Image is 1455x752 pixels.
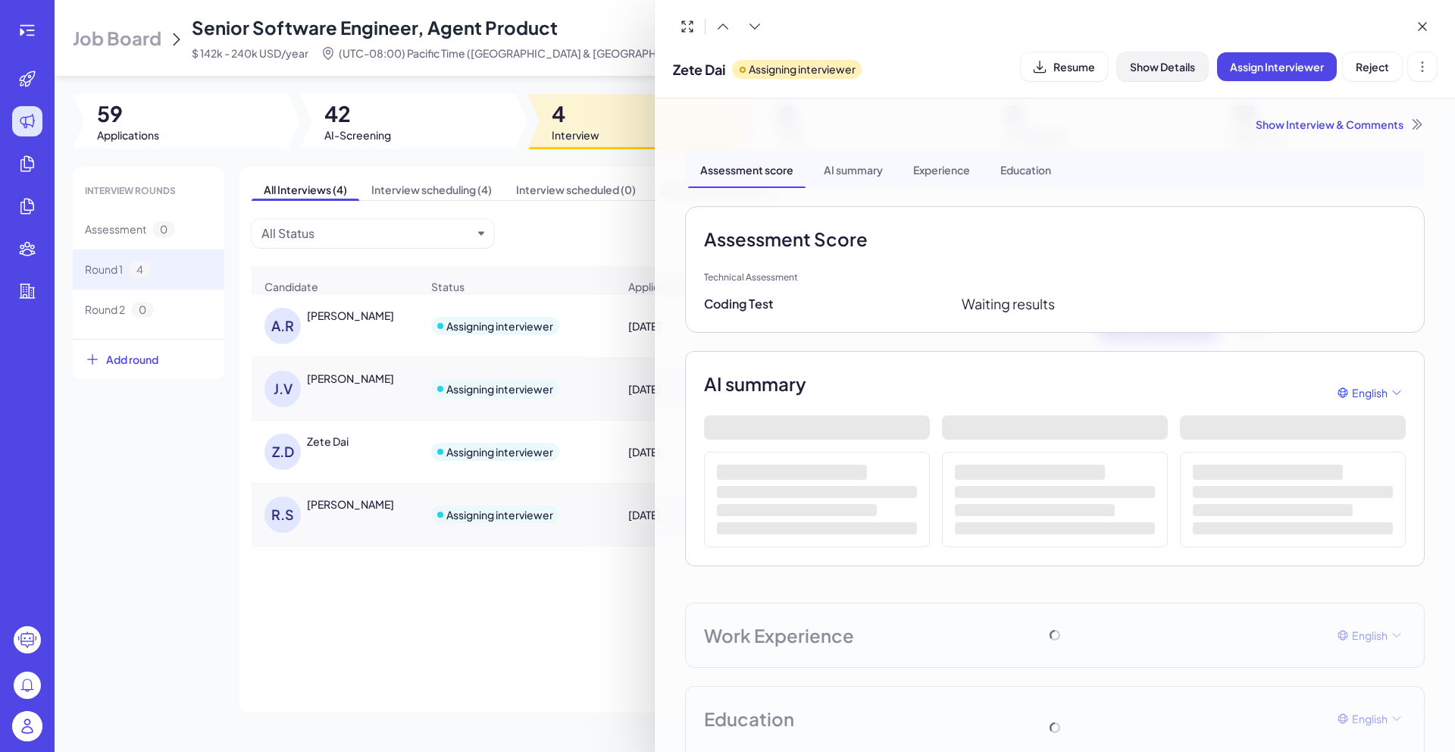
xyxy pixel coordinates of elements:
[704,295,773,313] div: Coding Test
[1343,52,1402,81] button: Reject
[704,271,1055,284] p: Technical Assessment
[1130,60,1195,74] span: Show Details
[749,61,856,77] p: Assigning interviewer
[1053,60,1095,74] span: Resume
[901,150,982,188] div: Experience
[962,293,1055,314] div: Waiting results
[1356,60,1389,74] span: Reject
[704,225,1406,252] h2: Assessment Score
[1021,52,1108,81] button: Resume
[1217,52,1337,81] button: Assign Interviewer
[1352,385,1388,401] span: English
[688,150,806,188] div: Assessment score
[673,59,726,80] span: Zete Dai
[1230,60,1324,74] span: Assign Interviewer
[685,117,1425,132] div: Show Interview & Comments
[1117,52,1208,81] button: Show Details
[704,370,806,397] h2: AI summary
[812,150,895,188] div: AI summary
[988,150,1063,188] div: Education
